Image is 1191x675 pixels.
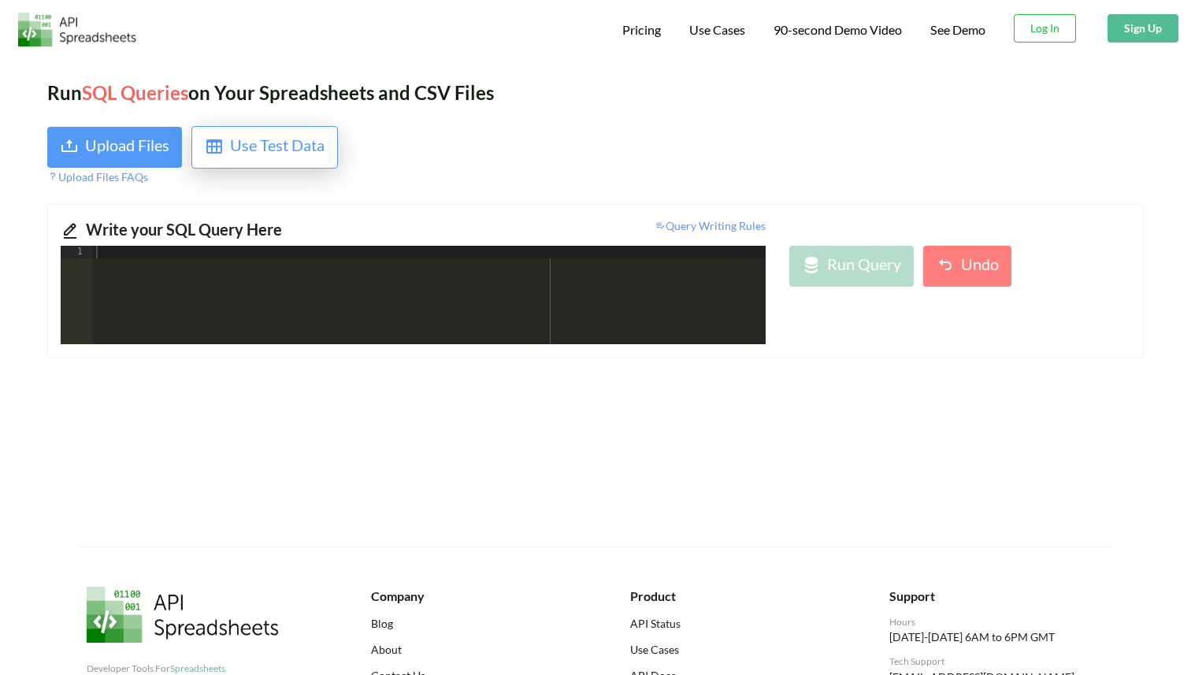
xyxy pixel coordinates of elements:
[87,662,225,674] span: Developer Tools For
[85,133,169,161] div: Upload Files
[930,22,985,39] a: See Demo
[630,615,845,632] a: API Status
[630,587,845,606] div: Product
[47,79,1144,107] div: Run on Your Spreadsheets and CSV Files
[889,655,1104,669] div: Tech Support
[86,217,402,246] div: Write your SQL Query Here
[18,13,136,46] img: Logo.png
[889,629,1104,645] p: [DATE]-[DATE] 6AM to 6PM GMT
[1108,14,1178,43] button: Sign Up
[827,252,901,280] div: Run Query
[689,22,745,37] span: Use Cases
[61,246,93,258] div: 1
[371,587,586,606] div: Company
[889,587,1104,606] div: Support
[170,662,225,674] span: Spreadsheets
[789,246,914,287] button: Run Query
[47,127,182,168] button: Upload Files
[1014,14,1076,43] button: Log In
[87,587,279,642] img: API Spreadsheets Logo
[622,22,661,37] span: Pricing
[230,133,325,161] div: Use Test Data
[47,170,148,184] span: Upload Files FAQs
[889,615,1104,629] div: Hours
[371,641,586,658] a: About
[82,81,188,104] span: SQL Queries
[961,252,999,280] div: Undo
[371,615,586,632] a: Blog
[630,641,845,658] a: Use Cases
[774,24,902,36] span: 90-second Demo Video
[191,126,338,169] button: Use Test Data
[923,246,1011,287] button: Undo
[655,219,766,232] span: Query Writing Rules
